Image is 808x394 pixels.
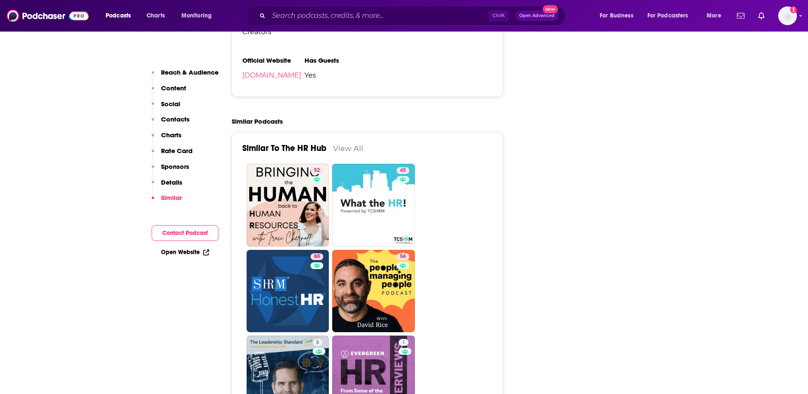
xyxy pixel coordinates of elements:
[311,253,323,260] a: 60
[152,162,189,178] button: Sponsors
[181,10,212,22] span: Monitoring
[161,147,193,155] p: Rate Card
[397,253,409,260] a: 56
[778,6,797,25] button: Show profile menu
[152,131,181,147] button: Charts
[161,178,182,186] p: Details
[519,14,555,18] span: Open Advanced
[232,117,283,125] h2: Similar Podcasts
[161,100,180,108] p: Social
[397,167,409,174] a: 45
[543,5,558,13] span: New
[314,166,320,175] span: 52
[399,339,408,346] a: 1
[402,339,405,347] span: 1
[332,164,415,246] a: 45
[790,6,797,13] svg: Add a profile image
[242,56,305,64] h3: Official Website
[311,167,323,174] a: 52
[152,68,219,84] button: Reach & Audience
[161,84,186,92] p: Content
[600,10,633,22] span: For Business
[161,115,190,123] p: Contacts
[141,9,170,23] a: Charts
[305,56,367,64] h3: Has Guests
[152,178,182,194] button: Details
[100,9,142,23] button: open menu
[152,100,180,116] button: Social
[147,10,165,22] span: Charts
[707,10,721,22] span: More
[152,194,182,209] button: Similar
[314,252,320,261] span: 60
[247,164,329,246] a: 52
[106,10,131,22] span: Podcasts
[161,249,209,256] a: Open Website
[701,9,732,23] button: open menu
[400,252,406,261] span: 56
[161,131,181,139] p: Charts
[242,143,326,154] a: Similar To The HR Hub
[7,8,89,24] img: Podchaser - Follow, Share and Rate Podcasts
[755,9,768,23] a: Show notifications dropdown
[400,166,406,175] span: 45
[253,6,574,26] div: Search podcasts, credits, & more...
[242,71,301,79] a: [DOMAIN_NAME]
[152,225,219,241] button: Contact Podcast
[152,115,190,131] button: Contacts
[647,10,688,22] span: For Podcasters
[778,6,797,25] span: Logged in as WE_Broadcast
[313,339,322,346] a: 8
[161,162,189,171] p: Sponsors
[247,250,329,333] a: 60
[175,9,223,23] button: open menu
[152,147,193,162] button: Rate Card
[594,9,644,23] button: open menu
[515,11,558,21] button: Open AdvancedNew
[489,10,509,21] span: Ctrl K
[152,84,186,100] button: Content
[161,194,182,202] p: Similar
[316,339,319,347] span: 8
[305,71,367,79] span: Yes
[778,6,797,25] img: User Profile
[161,68,219,76] p: Reach & Audience
[333,144,363,153] a: View All
[642,9,701,23] button: open menu
[733,9,748,23] a: Show notifications dropdown
[332,250,415,333] a: 56
[269,9,489,23] input: Search podcasts, credits, & more...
